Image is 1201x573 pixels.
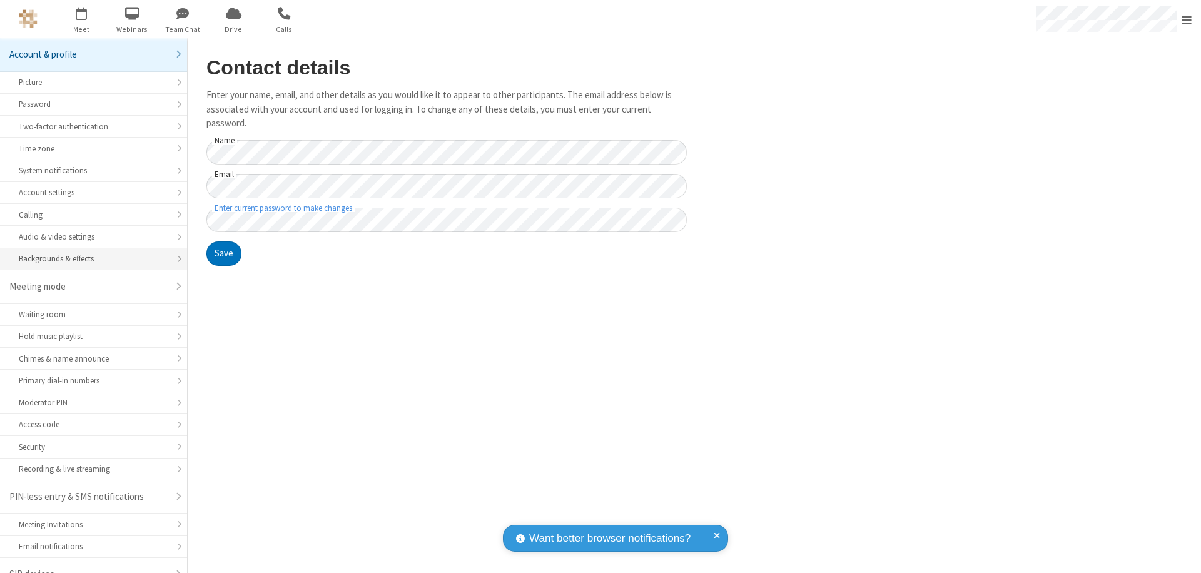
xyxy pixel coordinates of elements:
div: System notifications [19,165,168,176]
div: Password [19,98,168,110]
div: Backgrounds & effects [19,253,168,265]
div: Meeting Invitations [19,519,168,530]
input: Enter current password to make changes [206,208,687,232]
div: Waiting room [19,308,168,320]
input: Email [206,174,687,198]
div: Security [19,441,168,453]
span: Want better browser notifications? [529,530,691,547]
div: PIN-less entry & SMS notifications [9,490,168,504]
div: Recording & live streaming [19,463,168,475]
div: Primary dial-in numbers [19,375,168,387]
p: Enter your name, email, and other details as you would like it to appear to other participants. T... [206,88,687,131]
div: Moderator PIN [19,397,168,408]
span: Team Chat [160,24,206,35]
input: Name [206,140,687,165]
div: Account settings [19,186,168,198]
div: Time zone [19,143,168,155]
div: Email notifications [19,540,168,552]
div: Two-factor authentication [19,121,168,133]
span: Calls [261,24,308,35]
div: Chimes & name announce [19,353,168,365]
span: Drive [210,24,257,35]
span: Webinars [109,24,156,35]
button: Save [206,241,241,266]
div: Access code [19,418,168,430]
div: Calling [19,209,168,221]
img: QA Selenium DO NOT DELETE OR CHANGE [19,9,38,28]
h2: Contact details [206,57,687,79]
div: Account & profile [9,48,168,62]
div: Picture [19,76,168,88]
span: Meet [58,24,105,35]
div: Meeting mode [9,280,168,294]
div: Audio & video settings [19,231,168,243]
div: Hold music playlist [19,330,168,342]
